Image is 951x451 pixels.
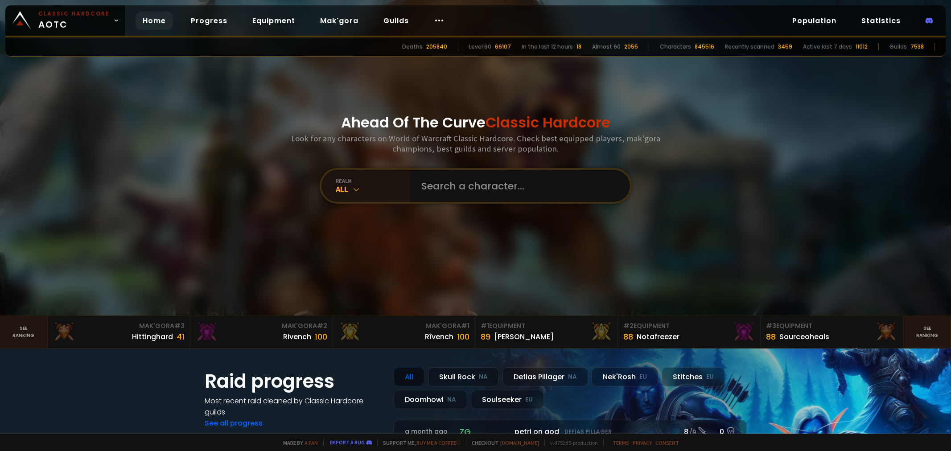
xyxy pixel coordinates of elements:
a: Guilds [376,12,416,30]
span: # 3 [766,321,776,330]
a: Terms [613,439,629,446]
a: Mak'gora [313,12,366,30]
div: [PERSON_NAME] [494,331,554,342]
small: EU [525,395,533,404]
span: Classic Hardcore [486,112,610,132]
div: 3459 [778,43,792,51]
div: Defias Pillager [502,367,588,386]
a: Buy me a coffee [416,439,461,446]
a: Statistics [854,12,908,30]
div: 7538 [910,43,924,51]
div: Mak'Gora [338,321,470,331]
div: Doomhowl [394,390,467,409]
div: Active last 7 days [803,43,852,51]
a: Equipment [245,12,302,30]
div: 18 [576,43,581,51]
div: 66107 [495,43,511,51]
div: Nek'Rosh [592,367,658,386]
div: Equipment [623,321,755,331]
small: NA [568,373,577,381]
h4: Most recent raid cleaned by Classic Hardcore guilds [205,395,383,418]
a: See all progress [205,418,263,428]
a: Population [785,12,844,30]
div: Rîvench [425,331,453,342]
h1: Ahead Of The Curve [341,112,610,133]
a: Mak'Gora#3Hittinghard41 [48,316,190,348]
a: Mak'Gora#2Rivench100 [190,316,333,348]
div: Sourceoheals [779,331,829,342]
a: #1Equipment89[PERSON_NAME] [475,316,618,348]
div: All [336,184,411,194]
div: 88 [766,331,776,343]
a: Consent [655,439,679,446]
a: Seeranking [903,316,951,348]
small: Classic Hardcore [38,10,110,18]
div: 205840 [426,43,447,51]
a: Progress [184,12,235,30]
small: EU [706,373,714,381]
div: Hittinghard [132,331,173,342]
div: 2055 [624,43,638,51]
h1: Raid progress [205,367,383,395]
div: Recently scanned [725,43,774,51]
span: # 1 [481,321,489,330]
div: In the last 12 hours [522,43,573,51]
div: Stitches [662,367,725,386]
span: AOTC [38,10,110,31]
a: Home [136,12,173,30]
a: Privacy [633,439,652,446]
div: Rivench [283,331,311,342]
div: 89 [481,331,490,343]
div: Mak'Gora [196,321,327,331]
span: # 3 [174,321,185,330]
div: 845516 [695,43,714,51]
span: Checkout [466,439,539,446]
small: NA [479,373,488,381]
a: Mak'Gora#1Rîvench100 [333,316,476,348]
input: Search a character... [416,170,619,202]
div: 100 [457,331,469,343]
a: Classic HardcoreAOTC [5,5,125,36]
div: 100 [315,331,327,343]
div: Characters [660,43,691,51]
div: Guilds [889,43,907,51]
a: [DOMAIN_NAME] [500,439,539,446]
a: Report a bug [330,439,365,446]
div: Level 60 [469,43,491,51]
div: 41 [177,331,185,343]
small: EU [639,373,647,381]
span: # 2 [317,321,327,330]
span: Support me, [377,439,461,446]
div: Soulseeker [471,390,544,409]
a: #3Equipment88Sourceoheals [761,316,903,348]
div: Notafreezer [637,331,679,342]
a: a fan [305,439,318,446]
div: Skull Rock [428,367,499,386]
div: Equipment [481,321,612,331]
div: All [394,367,424,386]
div: 88 [623,331,633,343]
span: # 2 [623,321,634,330]
span: Made by [278,439,318,446]
div: Deaths [402,43,423,51]
span: v. d752d5 - production [544,439,598,446]
div: 11012 [856,43,868,51]
a: a month agozgpetri on godDefias Pillager8 /90 [394,420,747,443]
small: NA [447,395,456,404]
a: #2Equipment88Notafreezer [618,316,761,348]
div: Almost 60 [592,43,621,51]
div: realm [336,177,411,184]
div: Mak'Gora [53,321,185,331]
div: Equipment [766,321,897,331]
span: # 1 [461,321,469,330]
h3: Look for any characters on World of Warcraft Classic Hardcore. Check best equipped players, mak'g... [288,133,664,154]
